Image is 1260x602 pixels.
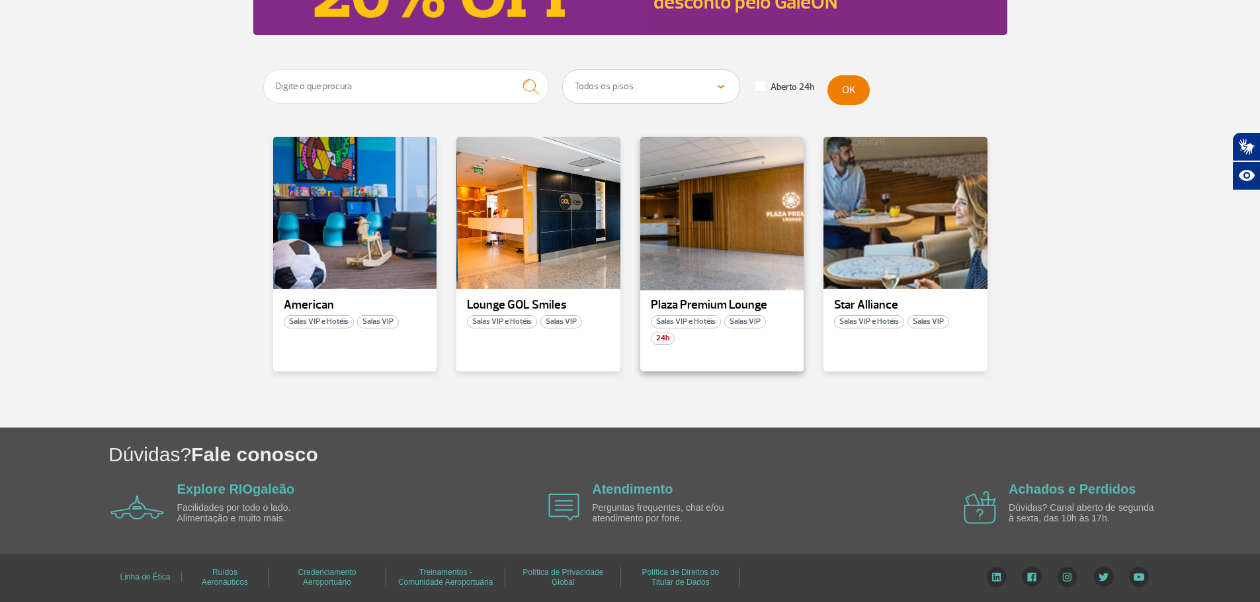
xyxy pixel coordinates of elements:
[1232,132,1260,161] button: Abrir tradutor de língua de sinais.
[986,567,1007,587] img: LinkedIn
[177,482,295,496] a: Explore RIOgaleão
[1129,567,1149,587] img: YouTube
[202,563,248,591] a: Ruídos Aeronáuticos
[642,563,720,591] a: Política de Direitos do Titular de Dados
[592,503,744,523] p: Perguntas frequentes, chat e/ou atendimento por fone.
[827,75,870,105] button: OK
[724,315,766,328] span: Salas VIP
[523,563,603,591] a: Política de Privacidade Global
[467,315,537,328] span: Salas VIP e Hotéis
[467,299,610,312] p: Lounge GOL Smiles
[1022,567,1042,587] img: Facebook
[651,332,675,345] span: 24h
[964,491,996,524] img: airplane icon
[834,299,977,312] p: Star Alliance
[834,315,904,328] span: Salas VIP e Hotéis
[108,441,1260,468] h1: Dúvidas?
[540,315,582,328] span: Salas VIP
[120,568,170,586] a: Linha de Ética
[755,81,814,93] label: Aberto 24h
[651,315,721,328] span: Salas VIP e Hotéis
[110,496,164,519] img: airplane icon
[1093,567,1114,587] img: Twitter
[284,299,427,312] p: American
[398,563,493,591] a: Treinamentos - Comunidade Aeroportuária
[548,494,579,521] img: airplane icon
[191,443,318,465] span: Fale conosco
[298,563,356,591] a: Credenciamento Aeroportuário
[907,315,949,328] span: Salas VIP
[1232,132,1260,190] div: Plugin de acessibilidade da Hand Talk.
[592,482,673,496] a: Atendimento
[1009,482,1136,496] a: Achados e Perdidos
[651,299,794,312] p: Plaza Premium Lounge
[284,315,354,328] span: Salas VIP e Hotéis
[1232,161,1260,190] button: Abrir recursos assistivos.
[357,315,399,328] span: Salas VIP
[177,503,329,523] p: Facilidades por todo o lado. Alimentação e muito mais.
[263,69,550,104] input: Digite o que procura
[1057,567,1077,587] img: Instagram
[1009,503,1161,523] p: Dúvidas? Canal aberto de segunda à sexta, das 10h às 17h.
